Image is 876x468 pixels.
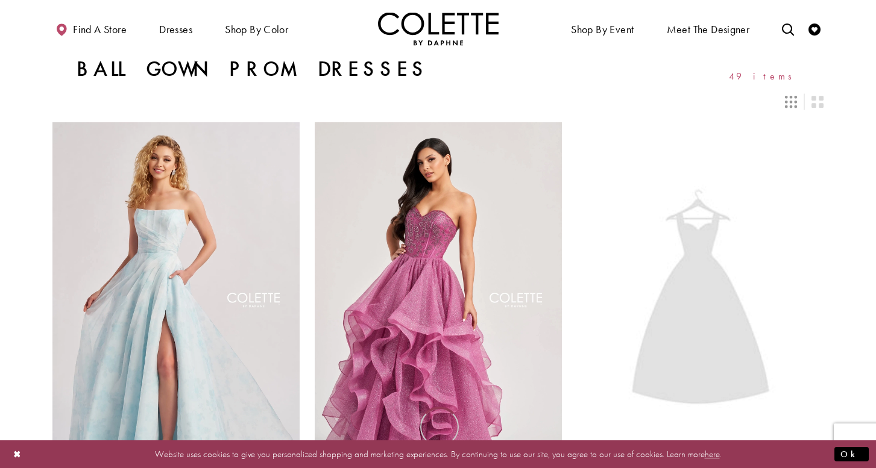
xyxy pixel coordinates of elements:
span: Meet the designer [667,23,750,36]
span: 49 items [729,71,800,81]
img: Colette by Daphne [378,12,499,45]
div: Layout Controls [45,89,831,115]
span: Dresses [156,12,195,45]
span: Shop by color [225,23,288,36]
span: Switch layout to 2 columns [811,96,824,108]
h1: Ball Gown Prom Dresses [77,57,429,81]
a: Check Wishlist [805,12,824,45]
span: Find a store [73,23,127,36]
a: Toggle search [779,12,797,45]
span: Shop By Event [568,12,637,45]
a: Find a store [52,12,130,45]
button: Close Dialog [7,443,28,464]
span: Switch layout to 3 columns [785,96,797,108]
a: here [705,448,720,460]
span: Dresses [159,23,192,36]
a: Meet the designer [664,12,753,45]
span: Shop by color [222,12,291,45]
p: Website uses cookies to give you personalized shopping and marketing experiences. By continuing t... [87,446,789,462]
span: Shop By Event [571,23,634,36]
a: Visit Home Page [378,12,499,45]
button: Submit Dialog [834,446,869,461]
